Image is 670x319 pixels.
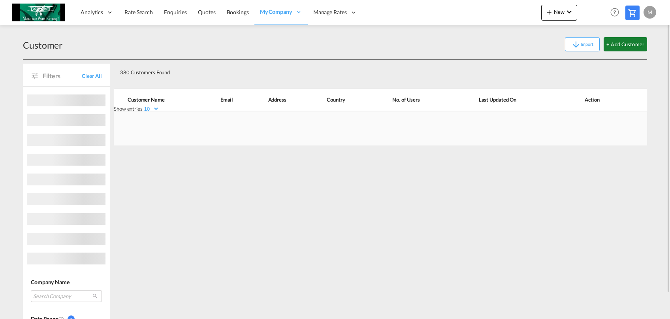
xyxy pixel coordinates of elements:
span: Manage Rates [313,8,347,16]
span: Filters [43,72,82,80]
span: Quotes [198,9,215,15]
th: Address [255,88,314,111]
th: Last Updated On [459,88,565,111]
md-icon: icon-arrow-down [571,40,581,49]
button: icon-arrow-downImport [565,37,600,51]
div: Help [608,6,625,20]
div: M [644,6,656,19]
img: c6e8db30f5a511eea3e1ab7543c40fcc.jpg [12,4,65,21]
div: 380 Customers Found [117,63,591,79]
th: No. of Users [373,88,459,111]
label: Show entries [114,105,159,112]
span: Company Name [31,279,70,285]
button: icon-plus 400-fgNewicon-chevron-down [541,5,577,21]
span: Analytics [81,8,103,16]
th: Email [207,88,255,111]
span: Enquiries [164,9,187,15]
button: + Add Customer [604,37,647,51]
th: Action [565,88,647,111]
div: Customer [23,39,62,51]
select: Show entries [143,106,159,112]
th: Customer Name [114,88,207,111]
span: Clear All [82,72,102,79]
span: My Company [260,8,292,16]
span: New [544,9,574,15]
span: Rate Search [124,9,153,15]
span: Help [608,6,621,19]
span: Bookings [227,9,249,15]
th: Country [313,88,373,111]
md-icon: icon-chevron-down [565,7,574,17]
md-icon: icon-plus 400-fg [544,7,554,17]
